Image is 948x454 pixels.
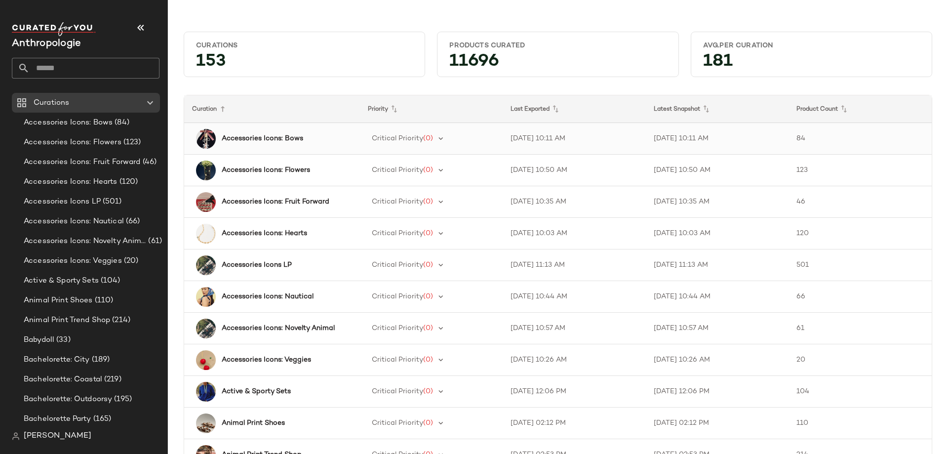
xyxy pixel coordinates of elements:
span: (0) [423,166,433,174]
span: Critical Priority [372,388,423,395]
td: [DATE] 10:35 AM [646,186,789,218]
span: Accessories Icons: Nautical [24,216,124,227]
th: Product Count [789,95,932,123]
span: Critical Priority [372,293,423,300]
div: Curations [196,41,413,50]
div: Avg.per Curation [703,41,920,50]
img: 99084824_040_b15 [196,287,216,307]
th: Priority [360,95,503,123]
td: [DATE] 10:26 AM [646,344,789,376]
img: 4278936640002_041_b [196,382,216,402]
td: [DATE] 11:13 AM [646,249,789,281]
td: 501 [789,249,932,281]
img: 102303997_012_b14 [196,319,216,338]
b: Accessories Icons: Nautical [222,291,314,302]
div: 153 [188,54,421,73]
td: [DATE] 10:57 AM [646,313,789,344]
span: Bachelorette Party [24,413,91,425]
span: (0) [423,325,433,332]
td: [DATE] 02:12 PM [646,408,789,439]
td: [DATE] 10:44 AM [503,281,646,313]
b: Accessories Icons: Veggies [222,355,311,365]
span: Critical Priority [372,419,423,427]
span: (33) [54,334,71,346]
div: Products Curated [449,41,666,50]
img: 102303997_012_b14 [196,255,216,275]
span: (61) [146,236,162,247]
td: [DATE] 11:13 AM [503,249,646,281]
img: 91036277_075_b [196,350,216,370]
span: Critical Priority [372,166,423,174]
td: 120 [789,218,932,249]
span: Bachelorette: City [24,354,90,366]
span: (46) [141,157,157,168]
th: Last Exported [503,95,646,123]
span: (501) [101,196,122,207]
span: Accessories Icons: Veggies [24,255,122,267]
b: Accessories Icons: Novelty Animal [222,323,335,333]
span: (195) [112,394,132,405]
img: 104664081_070_b [196,224,216,244]
span: (0) [423,293,433,300]
td: [DATE] 10:03 AM [503,218,646,249]
div: 181 [695,54,928,73]
td: [DATE] 10:11 AM [646,123,789,155]
b: Accessories Icons LP [222,260,292,270]
span: (0) [423,198,433,206]
img: 103521936_261_b [196,129,216,149]
span: Bachelorette: Coastal [24,374,102,385]
td: 84 [789,123,932,155]
span: (165) [91,413,112,425]
span: Accessories Icons: Novelty Animal [24,236,146,247]
td: 61 [789,313,932,344]
span: (189) [90,354,110,366]
img: 90698549_030_b19 [196,161,216,180]
span: Curations [34,97,69,109]
span: (0) [423,388,433,395]
span: Critical Priority [372,325,423,332]
th: Latest Snapshot [646,95,789,123]
img: 101191427_015_b2 [196,413,216,433]
span: Current Company Name [12,39,81,49]
span: (20) [122,255,139,267]
img: 103040366_012_b14 [196,192,216,212]
span: Critical Priority [372,261,423,269]
span: (219) [102,374,121,385]
span: (123) [121,137,141,148]
div: 11696 [441,54,674,73]
td: 46 [789,186,932,218]
span: (120) [118,176,138,188]
span: Babydoll [24,334,54,346]
span: (0) [423,419,433,427]
td: [DATE] 10:03 AM [646,218,789,249]
td: 123 [789,155,932,186]
img: cfy_white_logo.C9jOOHJF.svg [12,22,96,36]
span: Critical Priority [372,356,423,364]
td: 66 [789,281,932,313]
b: Accessories Icons: Bows [222,133,303,144]
td: [DATE] 10:11 AM [503,123,646,155]
span: Animal Print Shoes [24,295,93,306]
img: svg%3e [12,432,20,440]
td: [DATE] 10:44 AM [646,281,789,313]
span: Accessories Icons LP [24,196,101,207]
td: 110 [789,408,932,439]
span: (66) [124,216,140,227]
span: Critical Priority [372,135,423,142]
b: Accessories Icons: Hearts [222,228,307,239]
span: (0) [423,135,433,142]
td: [DATE] 12:06 PM [503,376,646,408]
td: [DATE] 02:12 PM [503,408,646,439]
b: Animal Print Shoes [222,418,285,428]
span: Accessories Icons: Bows [24,117,113,128]
td: 104 [789,376,932,408]
span: Active & Sporty Sets [24,275,99,287]
span: (0) [423,230,433,237]
td: [DATE] 10:35 AM [503,186,646,218]
th: Curation [184,95,360,123]
span: [PERSON_NAME] [24,430,91,442]
span: Animal Print Trend Shop [24,315,110,326]
span: Accessories Icons: Flowers [24,137,121,148]
span: Critical Priority [372,230,423,237]
span: Critical Priority [372,198,423,206]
